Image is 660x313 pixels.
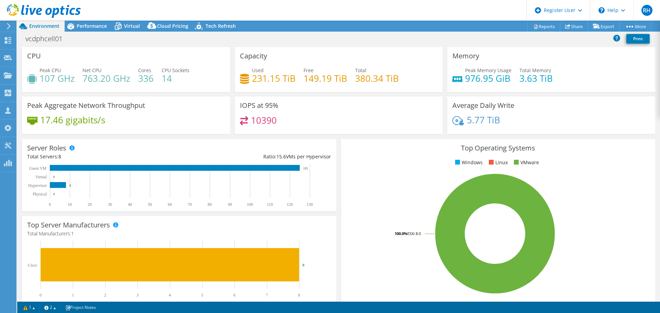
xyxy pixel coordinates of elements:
[467,116,500,124] h4: 5.77 TiB
[58,153,61,160] span: 8
[266,293,268,298] text: 7
[40,75,75,82] h4: 107 GHz
[228,202,232,207] text: 90
[148,202,152,207] text: 50
[298,293,300,298] text: 8
[287,202,293,207] text: 120
[453,159,483,166] li: Windows
[19,303,40,312] a: 1
[303,167,308,170] text: 125
[626,34,650,44] a: Print
[27,102,145,109] h3: Peak Aggregate Network Throughput
[247,202,253,207] text: 100
[302,263,305,267] text: 8
[35,175,47,179] text: Virtual
[49,202,51,207] text: 0
[179,153,331,160] div: Ratio: VMs per Hypervisor
[560,21,588,32] a: Share
[27,153,179,160] div: Total Servers:
[588,21,620,32] a: Export
[40,116,105,124] h4: 17.46 gigabits/s
[77,23,107,29] span: Performance
[60,303,101,312] a: Project Notes
[452,52,479,60] h3: Memory
[53,192,55,196] text: 0
[527,21,560,32] a: Reports
[53,175,55,179] text: 0
[276,153,286,160] span: 15.6
[28,263,37,268] text: Cisco
[251,116,277,124] h4: 10390
[27,230,331,237] h4: Total Manufacturers:
[208,202,212,207] text: 80
[519,67,551,74] span: Total Memory
[136,293,139,298] text: 3
[40,293,42,298] text: 0
[512,159,539,166] li: VMware
[233,293,235,298] text: 6
[252,75,296,82] h4: 231.15 TiB
[29,23,59,29] span: Environment
[307,202,313,207] text: 130
[33,192,47,197] text: Physical
[27,221,110,229] h3: Top Server Manufacturers
[487,159,508,166] li: Linux
[188,202,192,207] text: 70
[27,144,66,152] h3: Server Roles
[641,5,652,16] span: RH
[519,75,553,82] h4: 3.63 TiB
[206,23,236,29] span: Tech Refresh
[162,67,189,74] span: CPU Sockets
[72,293,74,298] text: 1
[128,202,132,207] text: 40
[252,67,264,74] span: Used
[619,21,651,32] a: More
[304,75,347,82] h4: 149.19 TiB
[169,293,171,298] text: 4
[104,293,106,298] text: 2
[304,67,313,74] span: Free
[40,303,61,312] a: 2
[29,166,46,171] text: Guest VM
[124,23,140,29] span: Virtual
[40,67,61,74] span: Peak CPU
[88,202,92,207] text: 20
[201,293,203,298] text: 5
[346,144,650,152] h3: Top Operating Systems
[162,75,189,82] h4: 14
[138,75,154,82] h4: 336
[240,102,278,109] h3: IOPS at 95%
[465,75,511,82] h4: 976.95 GiB
[82,75,130,82] h4: 763.20 GHz
[22,35,73,43] h1: vcdphcell01
[395,231,407,236] tspan: 100.0%
[71,230,74,237] span: 1
[452,102,514,109] h3: Average Daily Write
[355,67,366,74] span: Total
[28,183,47,188] text: Hypervisor
[598,7,605,13] svg: \n
[465,67,511,74] span: Peak Memory Usage
[138,67,151,74] span: Cores
[82,67,101,74] span: Net CPU
[168,202,172,207] text: 60
[355,75,399,82] h4: 380.34 TiB
[69,184,71,187] text: 8
[407,231,421,236] tspan: ESXi 8.0
[108,202,112,207] text: 30
[27,52,41,60] h3: CPU
[157,23,188,29] span: Cloud Pricing
[240,52,267,60] h3: Capacity
[68,202,72,207] text: 10
[267,202,273,207] text: 110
